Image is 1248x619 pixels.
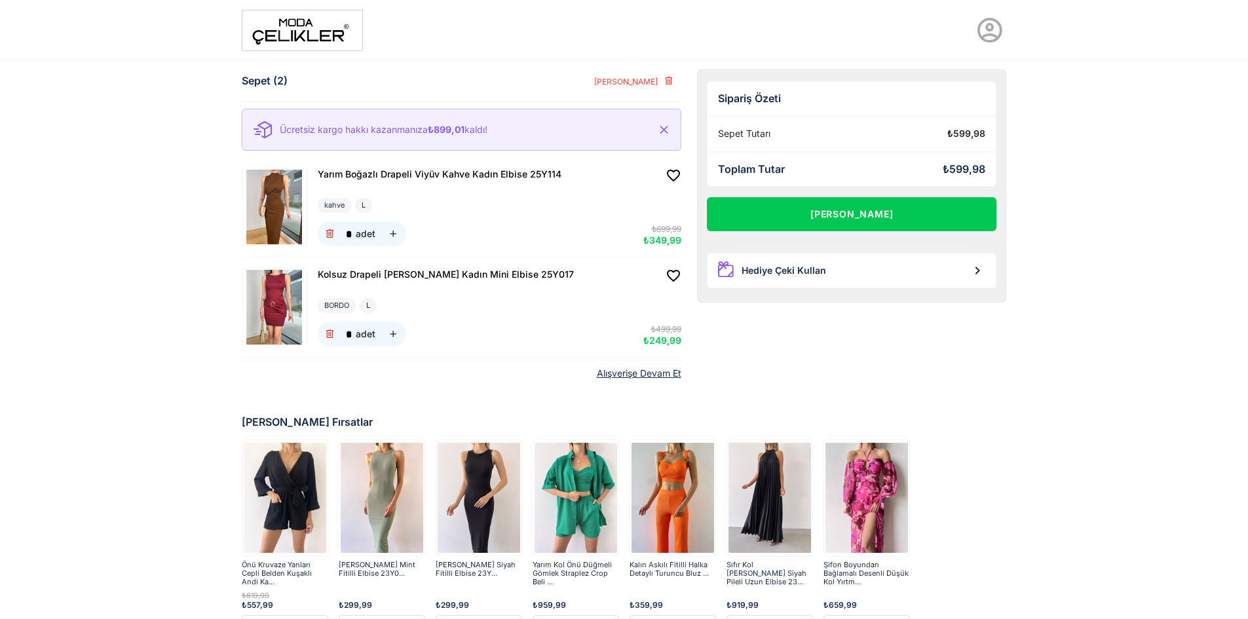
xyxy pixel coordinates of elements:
a: [PERSON_NAME] Siyah Fitilli Elbise 23Y... [436,561,522,586]
a: Kalın Askılı Fitilli Halka Detaylı Turuncu Bluz ... [630,561,716,586]
div: ₺299,99 [339,601,425,610]
div: adet [356,229,375,238]
p: Ücretsiz kargo hakkı kazanmanıza kaldı! [280,124,487,134]
button: [PERSON_NAME] [707,197,997,231]
div: ₺959,99 [533,601,619,610]
a: Yarım Kol Önü Düğmeli Gömlek Straplez Crop Beli ... [533,561,619,586]
img: kalin-askili-fitilli-halka-detayli-tur-59-4ef.jpg [632,441,714,555]
div: ₺919,99 [727,601,813,610]
div: L [360,298,377,313]
div: ₺359,99 [630,601,716,610]
a: Şifon Boyundan Bağlamalı Desenli Düşük Kol Yırtm... [823,561,910,586]
a: Kolsuz Drapeli [PERSON_NAME] Kadın Mini Elbise 25Y017 [318,268,574,282]
img: andi-sort-tulum-23y000499-4-4208.jpg [244,441,326,555]
span: ₺499,99 [651,324,681,334]
div: ₺619,99 [242,591,328,600]
img: moda%20-1.png [242,10,363,51]
div: Hediye Çeki Kullan [742,265,826,276]
b: ₺899,01 [428,124,464,135]
a: Alışverişe Devam Et [597,368,681,379]
input: adet [343,221,356,246]
img: sister-elbise-22y000395-4ca5-9.jpg [825,441,908,555]
img: yanni-elbise-23y000498--c3915.jpg [438,441,520,555]
span: ₺249,99 [643,335,681,346]
img: yanni-elbise-23y000498-5b5b-0.jpg [341,441,423,555]
div: BORDO [318,298,356,313]
div: [PERSON_NAME] Fırsatlar [242,416,1007,428]
button: [PERSON_NAME] [583,69,681,93]
span: Kolsuz Drapeli [PERSON_NAME] Kadın Mini Elbise 25Y017 [318,269,574,280]
div: ₺599,98 [943,163,985,176]
a: Yarım Boğazlı Drapeli Viyüv Kahve Kadın Elbise 25Y114 [318,168,561,182]
input: adet [343,322,356,347]
span: ₺699,99 [652,224,681,234]
div: ₺659,99 [823,601,910,610]
div: Sipariş Özeti [718,92,986,105]
div: L [355,198,372,213]
img: pietro-uclu-takim-23y000505-e1b0a8.jpg [535,441,617,555]
img: lana-pileli-uzun-elbise-23y000477-645bdd.jpg [728,441,811,555]
div: Sepet Tutarı [718,128,770,140]
div: ₺599,98 [947,128,985,140]
div: Toplam Tutar [718,163,785,176]
span: [PERSON_NAME] [594,77,658,86]
a: [PERSON_NAME] Mint Fitilli Elbise 23Y0... [339,561,425,586]
div: adet [356,329,375,339]
div: Sepet (2) [242,75,288,87]
img: Kolsuz Drapeli Dion Bordo Kadın Mini Elbise 25Y017 [244,270,305,345]
div: kahve [318,198,351,213]
div: ₺299,99 [436,601,522,610]
a: Sıfır Kol [PERSON_NAME] Siyah Pileli Uzun Elbise 23... [727,561,813,586]
span: Yarım Boğazlı Drapeli Viyüv Kahve Kadın Elbise 25Y114 [318,168,561,179]
span: ₺349,99 [643,234,681,246]
div: ₺557,99 [242,601,328,610]
a: Önü Kruvaze Yanları Cepli Belden Kuşaklı Andi Ka... [242,561,328,586]
img: Yarım Boğazlı Drapeli Viyüv Kahve Kadın Elbise 25Y114 [244,170,305,244]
